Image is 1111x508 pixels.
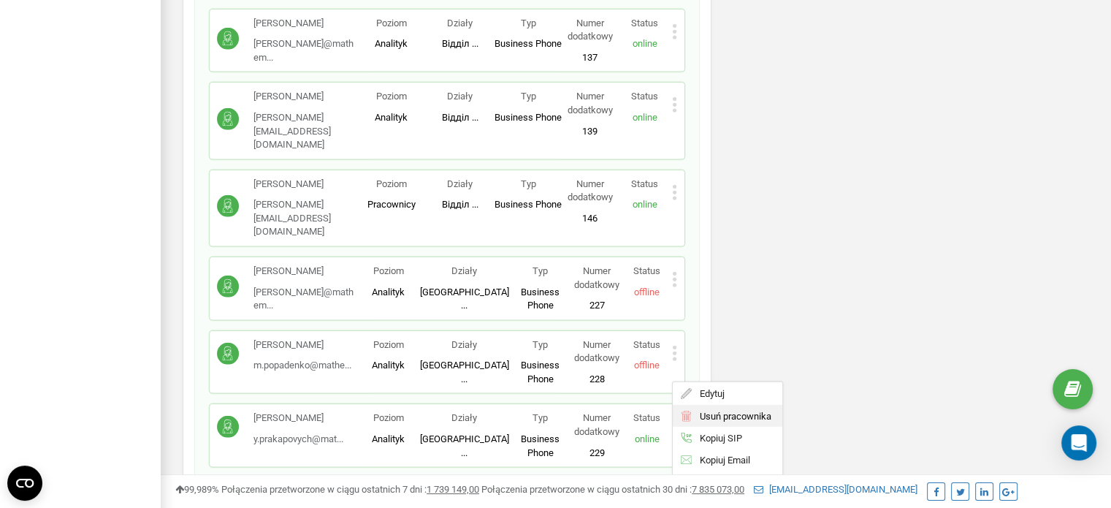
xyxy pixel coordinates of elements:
[451,412,477,423] span: Działy
[175,484,219,495] span: 99,989%
[572,373,622,387] p: 228
[376,91,407,102] span: Poziom
[521,178,536,189] span: Typ
[420,287,509,311] span: [GEOGRAPHIC_DATA] ...
[420,433,509,458] span: [GEOGRAPHIC_DATA] ...
[373,412,404,423] span: Poziom
[447,178,473,189] span: Działy
[692,389,724,398] span: Edytuj
[567,91,612,115] span: Numer dodatkowy
[631,178,658,189] span: Status
[521,360,560,384] span: Business Phone
[633,265,660,276] span: Status
[447,91,473,102] span: Działy
[253,38,354,63] span: [PERSON_NAME]@mathem...
[376,18,407,29] span: Poziom
[253,287,354,311] span: [PERSON_NAME]@mathem...
[451,339,477,350] span: Działy
[634,360,660,371] span: offline
[572,299,622,313] p: 227
[567,18,612,42] span: Numer dodatkowy
[373,339,404,350] span: Poziom
[562,212,617,226] p: 146
[451,265,477,276] span: Działy
[481,484,744,495] span: Połączenia przetworzone w ciągu ostatnich 30 dni :
[631,91,658,102] span: Status
[253,360,351,371] span: m.popadenko@mathe...
[521,18,536,29] span: Typ
[567,178,612,203] span: Numer dodatkowy
[632,38,657,49] span: online
[692,433,741,443] span: Kopiuj SIP
[632,199,657,210] span: online
[447,18,473,29] span: Działy
[673,471,782,493] div: ( 494412 )
[574,339,619,364] span: Numer dodatkowy
[375,38,408,49] span: Analityk
[633,412,660,423] span: Status
[372,287,405,297] span: Analityk
[532,265,548,276] span: Typ
[572,447,622,460] p: 229
[253,178,357,192] p: [PERSON_NAME]
[420,360,509,384] span: [GEOGRAPHIC_DATA] ...
[495,38,562,49] span: Business Phone
[632,112,657,123] span: online
[521,287,560,311] span: Business Phone
[692,484,744,495] u: 7 835 073,00
[376,178,407,189] span: Poziom
[7,466,42,501] button: Open CMP widget
[253,198,357,239] p: [PERSON_NAME][EMAIL_ADDRESS][DOMAIN_NAME]
[521,91,536,102] span: Typ
[574,265,619,290] span: Numer dodatkowy
[372,433,405,444] span: Analityk
[692,455,749,465] span: Kopiuj Email
[754,484,917,495] a: [EMAIL_ADDRESS][DOMAIN_NAME]
[253,338,351,352] p: [PERSON_NAME]
[253,17,357,31] p: [PERSON_NAME]
[373,265,404,276] span: Poziom
[253,90,357,104] p: [PERSON_NAME]
[221,484,479,495] span: Połączenia przetworzone w ciągu ostatnich 7 dni :
[253,265,357,278] p: [PERSON_NAME]
[253,412,343,425] p: [PERSON_NAME]
[634,287,660,297] span: offline
[253,111,357,152] p: [PERSON_NAME][EMAIL_ADDRESS][DOMAIN_NAME]
[375,112,408,123] span: Analityk
[1061,425,1096,460] div: Open Intercom Messenger
[562,51,617,65] p: 137
[532,412,548,423] span: Typ
[562,125,617,139] p: 139
[692,411,771,420] span: Usuń pracownika
[442,38,478,49] span: Відділ ...
[633,339,660,350] span: Status
[631,18,658,29] span: Status
[495,199,562,210] span: Business Phone
[574,412,619,437] span: Numer dodatkowy
[427,484,479,495] u: 1 739 149,00
[532,339,548,350] span: Typ
[635,433,660,444] span: online
[367,199,416,210] span: Pracownicy
[253,433,343,444] span: y.prakapovych@mat...
[442,112,478,123] span: Відділ ...
[521,433,560,458] span: Business Phone
[372,360,405,371] span: Analityk
[495,112,562,123] span: Business Phone
[442,199,478,210] span: Відділ ...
